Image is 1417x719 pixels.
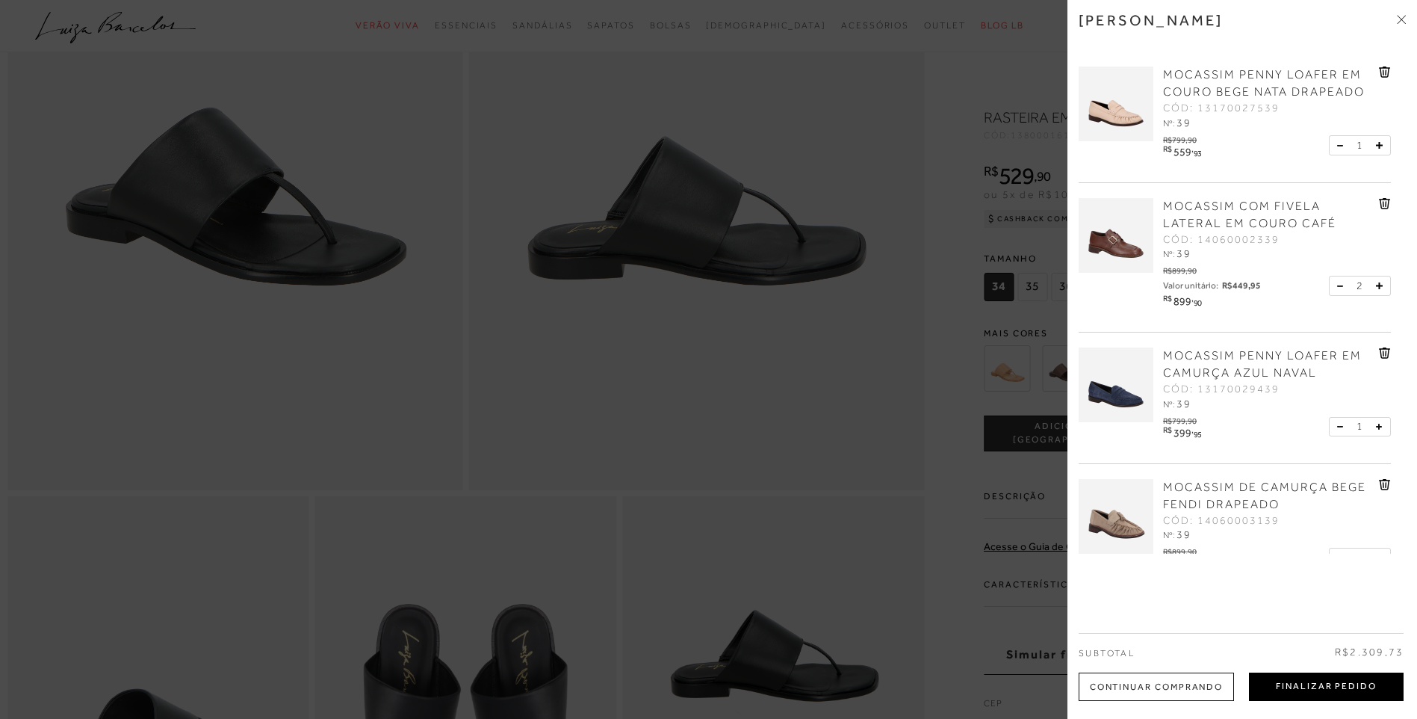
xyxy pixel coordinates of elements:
[1173,146,1191,158] span: 559
[1163,68,1365,99] span: MOCASSIM PENNY LOAFER EM COURO BEGE NATA DRAPEADO
[1163,132,1204,144] div: R$799,90
[1191,426,1202,434] i: ,
[1356,550,1362,566] span: 1
[1163,198,1375,232] a: MOCASSIM COM FIVELA LATERAL EM COURO CAFÉ
[1194,149,1202,158] span: 93
[1163,118,1175,129] span: Nº:
[1163,232,1280,247] span: CÓD: 14060002339
[1163,399,1175,410] span: Nº:
[1079,11,1224,29] h3: [PERSON_NAME]
[1079,673,1234,701] div: Continuar Comprando
[1176,247,1191,259] span: 39
[1356,278,1362,294] span: 2
[1163,200,1336,230] span: MOCASSIM COM FIVELA LATERAL EM COURO CAFÉ
[1163,281,1218,290] span: Valor unitário:
[1173,295,1191,307] span: 899
[1163,262,1261,275] div: R$899,90
[1176,117,1191,129] span: 39
[1079,348,1153,422] img: MOCASSIM PENNY LOAFER EM CAMURÇA AZUL NAVAL
[1079,479,1153,554] img: MOCASSIM DE CAMURÇA BEGE FENDI DRAPEADO
[1163,513,1280,528] span: CÓD: 14060003139
[1356,138,1362,153] span: 1
[1222,281,1261,290] span: R$449,95
[1163,348,1375,382] a: MOCASSIM PENNY LOAFER EM CAMURÇA AZUL NAVAL
[1163,101,1280,116] span: CÓD: 13170027539
[1163,349,1362,380] span: MOCASSIM PENNY LOAFER EM CAMURÇA AZUL NAVAL
[1163,479,1375,513] a: MOCASSIM DE CAMURÇA BEGE FENDI DRAPEADO
[1194,430,1202,439] span: 95
[1163,426,1171,434] i: R$
[1176,398,1191,410] span: 39
[1163,294,1171,303] i: R$
[1249,673,1404,701] button: Finalizar Pedido
[1163,382,1280,397] span: CÓD: 13170029439
[1194,298,1202,307] span: 90
[1163,481,1366,511] span: MOCASSIM DE CAMURÇA BEGE FENDI DRAPEADO
[1163,249,1175,259] span: Nº:
[1173,427,1191,439] span: 399
[1163,145,1171,153] i: R$
[1079,648,1135,658] span: Subtotal
[1356,419,1362,434] span: 1
[1163,67,1375,101] a: MOCASSIM PENNY LOAFER EM COURO BEGE NATA DRAPEADO
[1191,145,1202,153] i: ,
[1191,294,1202,303] i: ,
[1163,413,1204,425] div: R$799,90
[1163,543,1204,556] div: R$899,90
[1163,530,1175,540] span: Nº:
[1079,198,1153,273] img: MOCASSIM COM FIVELA LATERAL EM COURO CAFÉ
[1176,528,1191,540] span: 39
[1335,645,1404,660] span: R$2.309,73
[1079,67,1153,141] img: MOCASSIM PENNY LOAFER EM COURO BEGE NATA DRAPEADO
